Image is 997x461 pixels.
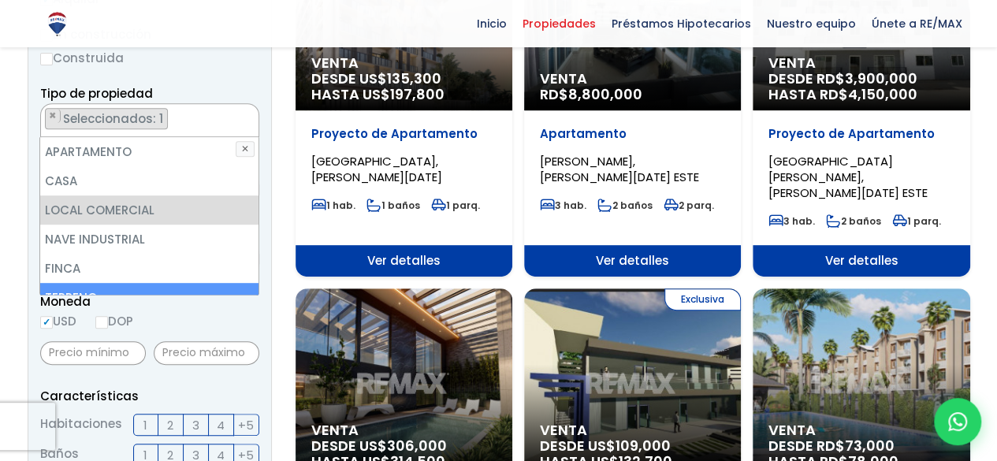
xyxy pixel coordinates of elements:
[242,109,250,123] span: ×
[540,422,725,438] span: Venta
[664,199,714,212] span: 2 parq.
[597,199,653,212] span: 2 baños
[311,87,497,102] span: HASTA US$
[143,415,147,435] span: 1
[616,436,671,455] span: 109,000
[469,12,515,35] span: Inicio
[848,84,917,104] span: 4,150,000
[311,199,355,212] span: 1 hab.
[845,436,895,455] span: 73,000
[241,108,251,124] button: Remove all items
[515,12,604,35] span: Propiedades
[892,214,941,228] span: 1 parq.
[768,153,928,201] span: [GEOGRAPHIC_DATA][PERSON_NAME], [PERSON_NAME][DATE] ESTE
[390,84,445,104] span: 197,800
[540,153,699,185] span: [PERSON_NAME], [PERSON_NAME][DATE] ESTE
[40,137,259,166] li: APARTAMENTO
[768,71,954,102] span: DESDE RD$
[192,415,199,435] span: 3
[826,214,881,228] span: 2 baños
[40,48,259,68] label: Construida
[40,85,153,102] span: Tipo de propiedad
[236,141,255,157] button: ✕
[768,214,815,228] span: 3 hab.
[845,69,917,88] span: 3,900,000
[759,12,864,35] span: Nuestro equipo
[40,341,146,365] input: Precio mínimo
[568,84,642,104] span: 8,800,000
[40,311,76,331] label: USD
[61,110,167,127] span: Seleccionados: 1
[40,316,53,329] input: USD
[40,292,259,311] span: Moneda
[40,414,122,436] span: Habitaciones
[768,126,954,142] p: Proyecto de Apartamento
[41,104,50,138] textarea: Search
[768,87,954,102] span: HASTA RD$
[40,283,259,312] li: TERRENO
[40,166,259,195] li: CASA
[49,109,57,123] span: ×
[768,422,954,438] span: Venta
[768,55,954,71] span: Venta
[664,288,741,310] span: Exclusiva
[540,84,642,104] span: RD$
[95,311,133,331] label: DOP
[311,55,497,71] span: Venta
[43,10,71,38] img: Logo de REMAX
[366,199,420,212] span: 1 baños
[46,109,61,123] button: Remove item
[753,245,969,277] span: Ver detalles
[40,225,259,254] li: NAVE INDUSTRIAL
[540,199,586,212] span: 3 hab.
[311,71,497,102] span: DESDE US$
[540,126,725,142] p: Apartamento
[95,316,108,329] input: DOP
[540,71,725,87] span: Venta
[524,245,741,277] span: Ver detalles
[217,415,225,435] span: 4
[311,422,497,438] span: Venta
[431,199,480,212] span: 1 parq.
[40,53,53,65] input: Construida
[40,254,259,283] li: FINCA
[604,12,759,35] span: Préstamos Hipotecarios
[311,153,442,185] span: [GEOGRAPHIC_DATA], [PERSON_NAME][DATE]
[45,108,168,129] li: LOCAL COMERCIAL
[40,195,259,225] li: LOCAL COMERCIAL
[296,245,512,277] span: Ver detalles
[167,415,173,435] span: 2
[387,69,441,88] span: 135,300
[387,436,447,455] span: 306,000
[311,126,497,142] p: Proyecto de Apartamento
[154,341,259,365] input: Precio máximo
[238,415,254,435] span: +5
[864,12,970,35] span: Únete a RE/MAX
[40,386,259,406] p: Características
